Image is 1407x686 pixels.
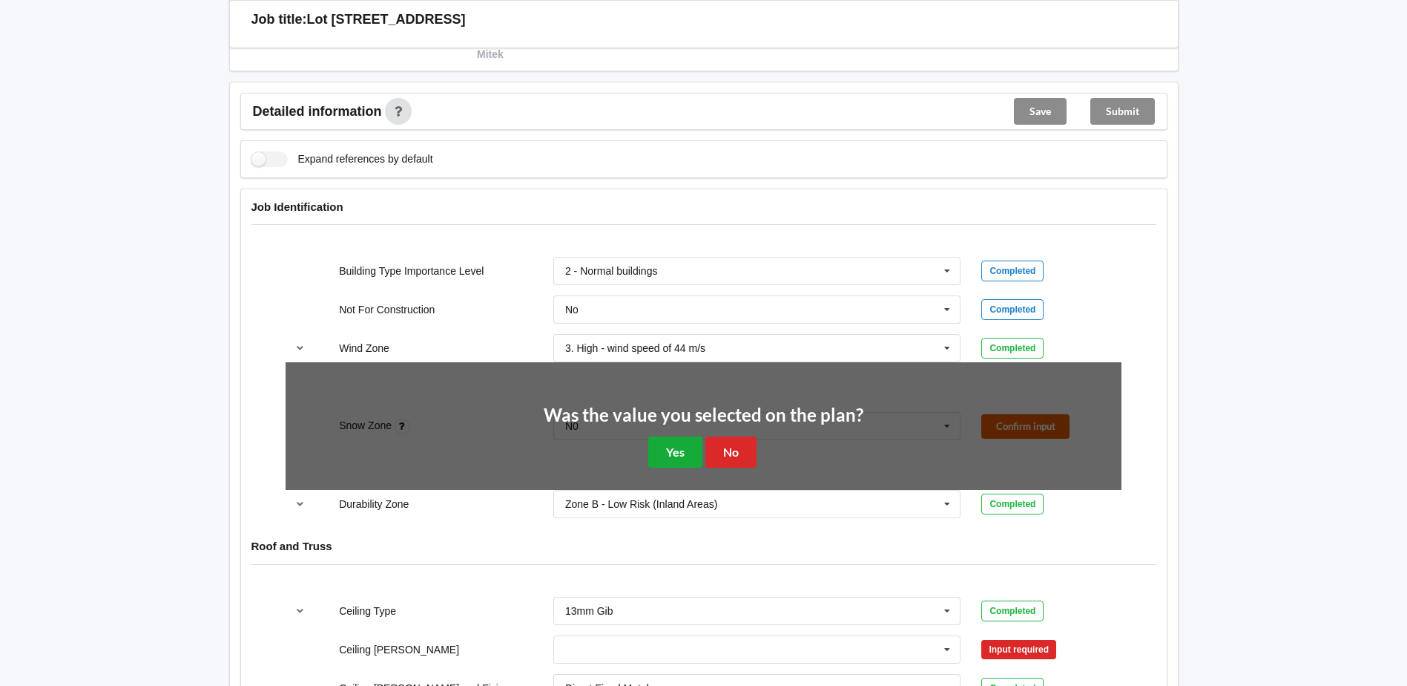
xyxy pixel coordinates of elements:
h3: Job title: [251,11,307,28]
button: reference-toggle [286,335,314,362]
label: Ceiling [PERSON_NAME] [339,644,459,656]
h4: Job Identification [251,200,1156,214]
div: Completed [981,338,1044,359]
div: Input required [981,640,1056,659]
span: Detailed information [253,105,382,118]
label: Not For Construction [339,304,435,316]
label: Wind Zone [339,342,389,354]
div: 3. High - wind speed of 44 m/s [565,343,705,353]
div: 2 - Normal buildings [565,266,658,276]
div: Completed [981,494,1044,514]
div: 13mm Gib [565,606,613,616]
button: reference-toggle [286,491,314,517]
label: Ceiling Type [339,605,396,617]
h2: Was the value you selected on the plan? [544,404,863,427]
h3: Lot [STREET_ADDRESS] [307,11,466,28]
div: Completed [981,261,1044,281]
div: Completed [981,299,1044,320]
div: Completed [981,601,1044,621]
div: No [565,304,579,315]
label: Durability Zone [339,498,409,510]
button: No [705,437,757,467]
label: Building Type Importance Level [339,265,484,277]
label: Expand references by default [251,151,433,167]
button: reference-toggle [286,598,314,624]
button: Yes [648,437,702,467]
h4: Roof and Truss [251,539,1156,553]
div: Zone B - Low Risk (Inland Areas) [565,499,717,509]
